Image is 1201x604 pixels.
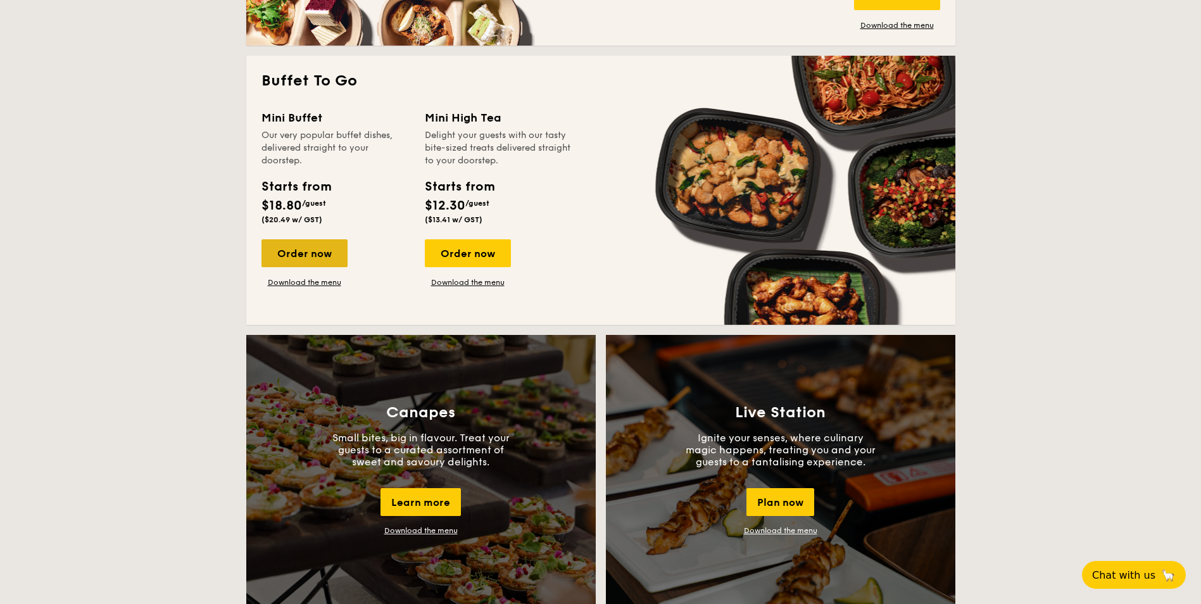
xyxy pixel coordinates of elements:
div: Our very popular buffet dishes, delivered straight to your doorstep. [261,129,410,167]
div: Starts from [261,177,330,196]
h2: Buffet To Go [261,71,940,91]
p: Ignite your senses, where culinary magic happens, treating you and your guests to a tantalising e... [686,432,876,468]
span: ($20.49 w/ GST) [261,215,322,224]
span: ($13.41 w/ GST) [425,215,482,224]
div: Learn more [380,488,461,516]
div: Order now [425,239,511,267]
a: Download the menu [384,526,458,535]
span: $12.30 [425,198,465,213]
div: Mini High Tea [425,109,573,127]
div: Mini Buffet [261,109,410,127]
a: Download the menu [744,526,817,535]
span: /guest [465,199,489,208]
div: Delight your guests with our tasty bite-sized treats delivered straight to your doorstep. [425,129,573,167]
a: Download the menu [854,20,940,30]
h3: Canapes [386,404,455,422]
span: Chat with us [1092,569,1155,581]
h3: Live Station [735,404,826,422]
p: Small bites, big in flavour. Treat your guests to a curated assortment of sweet and savoury delig... [326,432,516,468]
div: Plan now [746,488,814,516]
span: $18.80 [261,198,302,213]
div: Starts from [425,177,494,196]
span: /guest [302,199,326,208]
a: Download the menu [261,277,348,287]
button: Chat with us🦙 [1082,561,1186,589]
div: Order now [261,239,348,267]
span: 🦙 [1160,568,1176,582]
a: Download the menu [425,277,511,287]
